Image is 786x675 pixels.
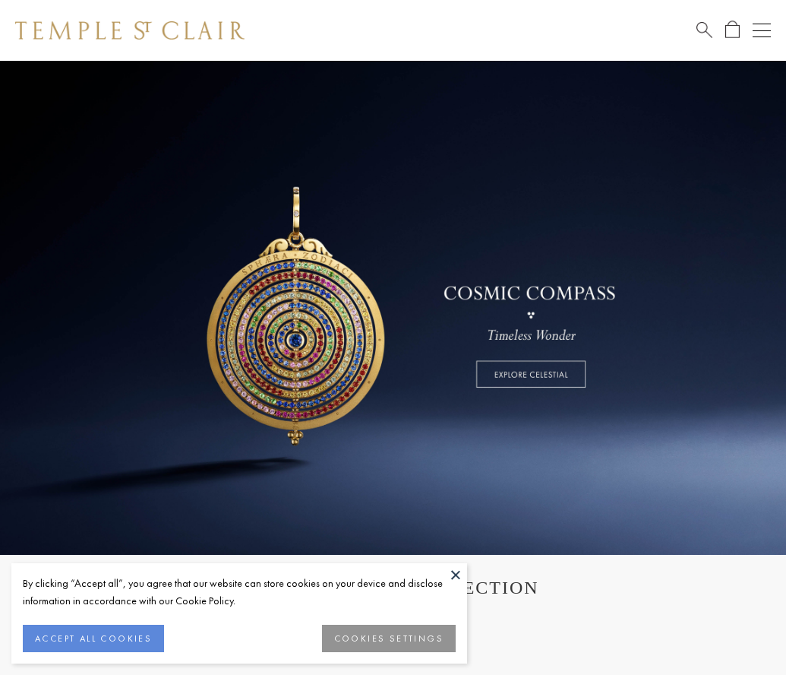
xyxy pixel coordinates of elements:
a: Search [696,21,712,40]
a: Open Shopping Bag [725,21,740,40]
img: Temple St. Clair [15,21,245,40]
button: ACCEPT ALL COOKIES [23,625,164,652]
button: COOKIES SETTINGS [322,625,456,652]
div: By clicking “Accept all”, you agree that our website can store cookies on your device and disclos... [23,575,456,610]
button: Open navigation [753,21,771,40]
